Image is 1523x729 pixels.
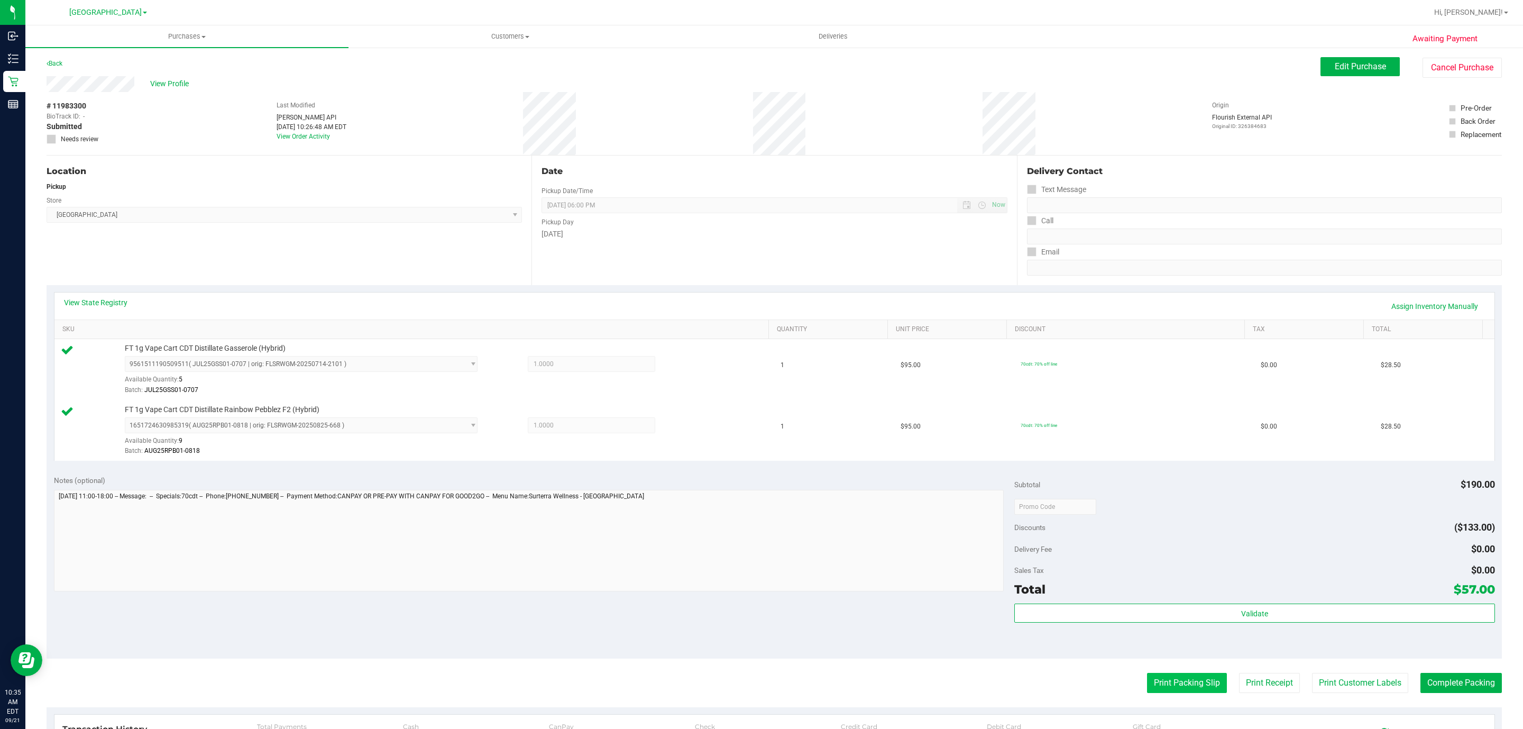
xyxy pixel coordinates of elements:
[781,360,784,370] span: 1
[1014,604,1494,623] button: Validate
[277,113,346,122] div: [PERSON_NAME] API
[25,32,348,41] span: Purchases
[1253,325,1359,334] a: Tax
[47,60,62,67] a: Back
[125,343,286,353] span: FT 1g Vape Cart CDT Distillate Gasserole (Hybrid)
[1381,422,1401,432] span: $28.50
[1471,543,1495,554] span: $0.00
[144,386,198,394] span: JUL25GSS01-0707
[179,437,182,444] span: 9
[804,32,862,41] span: Deliveries
[47,121,82,132] span: Submitted
[47,112,80,121] span: BioTrack ID:
[47,165,522,178] div: Location
[179,376,182,383] span: 5
[1461,479,1495,490] span: $190.00
[1335,61,1386,71] span: Edit Purchase
[1320,57,1400,76] button: Edit Purchase
[11,644,42,676] iframe: Resource center
[542,165,1007,178] div: Date
[542,229,1007,240] div: [DATE]
[1027,182,1086,197] label: Text Message
[61,134,98,144] span: Needs review
[1014,566,1044,575] span: Sales Tax
[1014,582,1045,597] span: Total
[8,31,19,41] inline-svg: Inbound
[348,25,672,48] a: Customers
[1384,297,1485,315] a: Assign Inventory Manually
[1027,244,1059,260] label: Email
[542,186,593,196] label: Pickup Date/Time
[1454,522,1495,533] span: ($133.00)
[1420,673,1502,693] button: Complete Packing
[1261,360,1277,370] span: $0.00
[1212,122,1272,130] p: Original ID: 326384683
[1312,673,1408,693] button: Print Customer Labels
[542,217,574,227] label: Pickup Day
[901,360,921,370] span: $95.00
[901,422,921,432] span: $95.00
[1454,582,1495,597] span: $57.00
[1461,103,1492,113] div: Pre-Order
[8,53,19,64] inline-svg: Inventory
[64,297,127,308] a: View State Registry
[83,112,85,121] span: -
[1461,129,1501,140] div: Replacement
[1014,480,1040,489] span: Subtotal
[277,101,315,110] label: Last Modified
[125,372,496,393] div: Available Quantity:
[125,433,496,454] div: Available Quantity:
[62,325,764,334] a: SKU
[8,76,19,87] inline-svg: Retail
[47,183,66,190] strong: Pickup
[1015,325,1240,334] a: Discount
[1014,499,1096,515] input: Promo Code
[125,447,143,454] span: Batch:
[54,476,105,485] span: Notes (optional)
[25,25,348,48] a: Purchases
[5,716,21,724] p: 09/21
[1381,360,1401,370] span: $28.50
[150,78,192,89] span: View Profile
[277,133,330,140] a: View Order Activity
[69,8,142,17] span: [GEOGRAPHIC_DATA]
[1212,101,1229,110] label: Origin
[777,325,883,334] a: Quantity
[1412,33,1478,45] span: Awaiting Payment
[125,386,143,394] span: Batch:
[144,447,200,454] span: AUG25RPB01-0818
[1027,229,1502,244] input: Format: (999) 999-9999
[47,101,86,112] span: # 11983300
[1212,113,1272,130] div: Flourish External API
[1014,518,1045,537] span: Discounts
[1147,673,1227,693] button: Print Packing Slip
[672,25,995,48] a: Deliveries
[8,99,19,110] inline-svg: Reports
[1027,197,1502,213] input: Format: (999) 999-9999
[1423,58,1502,78] button: Cancel Purchase
[277,122,346,132] div: [DATE] 10:26:48 AM EDT
[1241,609,1268,618] span: Validate
[5,688,21,716] p: 10:35 AM EDT
[125,405,319,415] span: FT 1g Vape Cart CDT Distillate Rainbow Pebblez F2 (Hybrid)
[1461,116,1496,126] div: Back Order
[1261,422,1277,432] span: $0.00
[1027,165,1502,178] div: Delivery Contact
[781,422,784,432] span: 1
[896,325,1002,334] a: Unit Price
[1027,213,1053,229] label: Call
[349,32,671,41] span: Customers
[1239,673,1300,693] button: Print Receipt
[1014,545,1052,553] span: Delivery Fee
[1372,325,1478,334] a: Total
[1471,564,1495,576] span: $0.00
[1434,8,1503,16] span: Hi, [PERSON_NAME]!
[1021,361,1057,367] span: 70cdt: 70% off line
[47,196,61,205] label: Store
[1021,423,1057,428] span: 70cdt: 70% off line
